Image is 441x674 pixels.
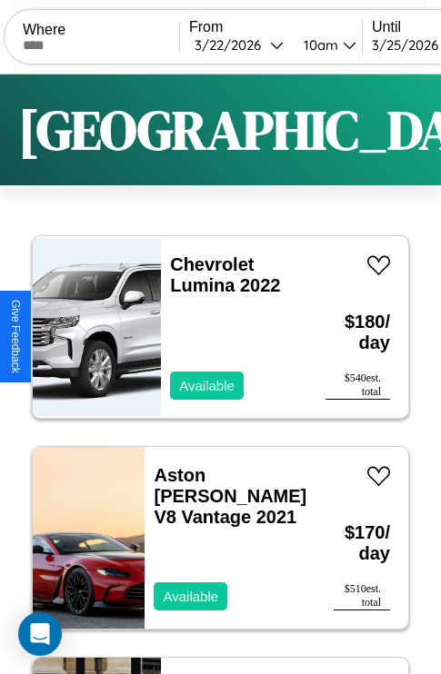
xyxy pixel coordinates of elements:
p: Available [179,373,235,398]
div: 10am [295,36,343,54]
div: $ 510 est. total [334,582,390,610]
div: Open Intercom Messenger [18,612,62,656]
a: Chevrolet Lumina 2022 [170,254,280,295]
div: Give Feedback [9,300,22,373]
label: From [189,19,362,35]
p: Available [163,584,218,609]
h3: $ 180 / day [326,293,390,372]
button: 3/22/2026 [189,35,289,55]
div: $ 540 est. total [326,372,390,400]
div: 3 / 22 / 2026 [195,36,270,54]
button: 10am [289,35,362,55]
a: Aston [PERSON_NAME] V8 Vantage 2021 [154,465,306,527]
h3: $ 170 / day [334,504,390,582]
label: Where [23,22,179,38]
